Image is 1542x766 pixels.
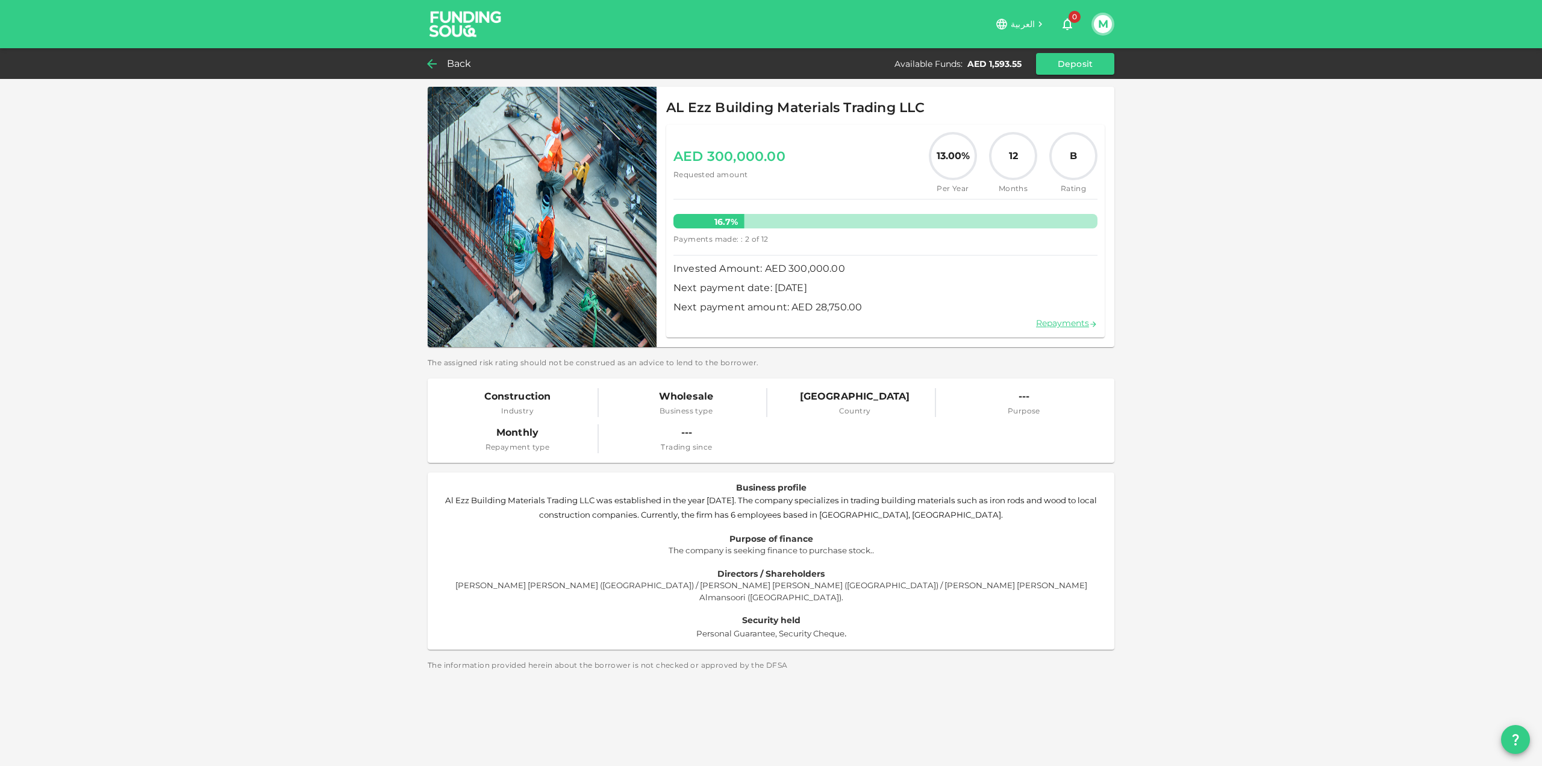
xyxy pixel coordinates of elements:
span: Months [989,183,1037,195]
span: . [844,627,846,639]
span: 12 [1009,149,1018,163]
span: --- [1008,388,1040,405]
div: AED 1,593.55 [967,58,1022,70]
p: 16.7 % [673,216,744,228]
span: Next payment date: [DATE] [673,280,1097,297]
span: Construction [484,388,551,405]
span: Wholesale [659,388,713,405]
span: AED 300,000.00 [673,145,785,169]
span: 13.00% [937,149,970,163]
button: 0 [1055,12,1079,36]
span: The assigned risk rating should not be construed as an advice to lend to the borrower. [428,357,1114,369]
span: 0 [1069,11,1081,23]
div: Available Funds : [894,58,963,70]
span: Per Year [929,183,977,195]
span: Security held [742,615,801,626]
span: Monthly [485,424,550,441]
span: The company is seeking finance to purchase stock. [669,545,872,555]
span: Purpose [1008,405,1040,417]
span: Business type [659,405,713,417]
span: Country [800,405,910,417]
span: Requested amount [673,169,785,181]
span: --- [661,424,712,441]
span: Al Ezz Building Materials Trading LLC was established in the year [DATE]. The company specializes... [445,495,1099,519]
span: Next payment amount: AED 28,750.00 [673,299,1097,316]
a: Repayments [1036,318,1097,328]
span: . [872,545,874,556]
img: Marketplace Logo [428,87,657,347]
span: Purpose of finance [729,533,813,544]
span: Payments made: : 2 of 12 [673,233,769,245]
span: Industry [484,405,551,417]
span: Rating [1049,183,1097,195]
span: B [1070,149,1077,163]
span: Repayment type [485,441,550,453]
span: [GEOGRAPHIC_DATA] [800,388,910,405]
span: Personal Guarantee, Security Cheque [696,629,844,638]
span: Trading since [661,441,712,453]
span: Back [447,55,472,72]
span: العربية [1011,19,1035,30]
span: Business profile [736,482,807,493]
span: [PERSON_NAME] [PERSON_NAME] ([GEOGRAPHIC_DATA]) / [PERSON_NAME] [PERSON_NAME] ([GEOGRAPHIC_DATA])... [455,580,1089,601]
span: Directors / Shareholders [717,568,825,579]
button: M [1094,15,1112,33]
span: The information provided herein about the borrower is not checked or approved by the DFSA [428,659,1114,671]
span: AL Ezz Building Materials Trading LLC [666,96,925,120]
button: question [1501,725,1530,754]
button: Deposit [1036,53,1114,75]
span: Invested Amount: AED 300,000.00 [673,260,1097,277]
